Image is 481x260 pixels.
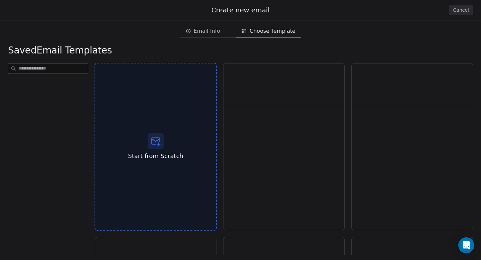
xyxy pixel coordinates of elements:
[449,5,473,15] button: Cancel
[194,27,220,35] span: Email Info
[458,237,474,253] div: Open Intercom Messenger
[128,152,183,160] span: Start from Scratch
[180,24,301,38] div: email creation steps
[8,5,473,15] div: Create new email
[8,44,112,56] span: Email Templates
[250,27,295,35] span: Choose Template
[8,45,36,56] span: saved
